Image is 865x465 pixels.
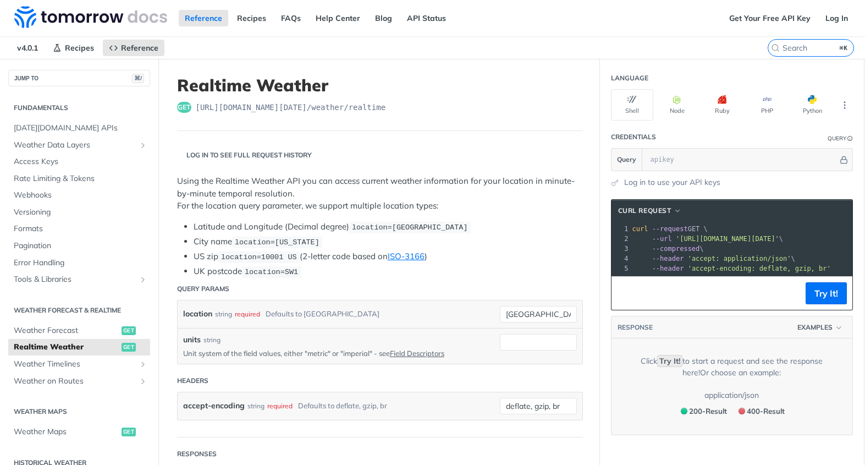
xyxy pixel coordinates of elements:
[139,377,147,386] button: Show subpages for Weather on Routes
[838,154,850,165] button: Hide
[179,10,228,26] a: Reference
[221,253,297,261] span: location=10001 US
[203,335,221,345] div: string
[746,89,789,121] button: PHP
[828,134,846,143] div: Query
[196,102,386,113] span: https://api.tomorrow.io/v4/weather/realtime
[632,235,784,243] span: \
[11,40,44,56] span: v4.0.1
[183,306,212,322] label: location
[215,306,232,322] div: string
[652,265,684,272] span: --header
[806,282,847,304] button: Try It!
[723,10,817,26] a: Get Your Free API Key
[369,10,398,26] a: Blog
[701,89,743,121] button: Ruby
[183,348,483,358] p: Unit system of the field values, either "metric" or "imperial" - see
[65,43,94,53] span: Recipes
[177,175,583,212] p: Using the Realtime Weather API you can access current weather information for your location in mi...
[245,268,298,276] span: location=SW1
[797,322,833,332] span: Examples
[652,245,700,253] span: --compressed
[645,149,838,171] input: apikey
[177,102,191,113] span: get
[390,349,444,358] a: Field Descriptors
[139,275,147,284] button: Show subpages for Tools & Libraries
[8,238,150,254] a: Pagination
[121,43,158,53] span: Reference
[352,223,468,232] span: location=[GEOGRAPHIC_DATA]
[675,404,731,418] button: 200200-Result
[837,42,851,53] kbd: ⌘K
[611,254,630,264] div: 4
[689,407,727,415] span: 200 - Result
[847,136,853,141] i: Information
[836,97,853,113] button: More Languages
[14,140,136,151] span: Weather Data Layers
[8,305,150,315] h2: Weather Forecast & realtime
[14,123,147,134] span: [DATE][DOMAIN_NAME] APIs
[8,137,150,154] a: Weather Data LayersShow subpages for Weather Data Layers
[611,149,642,171] button: Query
[611,224,630,234] div: 1
[819,10,854,26] a: Log In
[183,398,245,414] label: accept-encoding
[275,10,307,26] a: FAQs
[652,235,672,243] span: --url
[235,306,260,322] div: required
[231,10,272,26] a: Recipes
[8,424,150,440] a: Weather Mapsget
[310,10,366,26] a: Help Center
[14,359,136,370] span: Weather Timelines
[771,43,780,52] svg: Search
[676,235,779,243] span: '[URL][DOMAIN_NAME][DATE]'
[122,326,136,335] span: get
[298,398,387,414] div: Defaults to deflate, gzip, br
[132,74,144,83] span: ⌘/
[8,103,150,113] h2: Fundamentals
[656,89,698,121] button: Node
[14,342,119,353] span: Realtime Weather
[617,155,636,165] span: Query
[14,207,147,218] span: Versioning
[791,89,834,121] button: Python
[617,322,653,333] button: RESPONSE
[247,398,265,414] div: string
[632,255,795,262] span: \
[8,356,150,373] a: Weather TimelinesShow subpages for Weather Timelines
[8,120,150,136] a: [DATE][DOMAIN_NAME] APIs
[618,206,671,216] span: cURL Request
[8,322,150,339] a: Weather Forecastget
[688,265,831,272] span: 'accept-encoding: deflate, gzip, br'
[139,141,147,150] button: Show subpages for Weather Data Layers
[122,428,136,436] span: get
[122,343,136,352] span: get
[103,40,164,56] a: Reference
[47,40,100,56] a: Recipes
[681,408,687,414] span: 200
[177,376,208,386] div: Headers
[194,265,583,278] li: UK postcode
[183,334,201,346] label: units
[14,156,147,167] span: Access Keys
[177,75,583,95] h1: Realtime Weather
[388,251,425,261] a: ISO-3166
[611,244,630,254] div: 3
[828,134,853,143] div: QueryInformation
[657,355,682,367] code: Try It!
[632,225,648,233] span: curl
[177,284,229,294] div: Query Params
[614,205,686,216] button: cURL Request
[14,6,167,28] img: Tomorrow.io Weather API Docs
[401,10,452,26] a: API Status
[611,234,630,244] div: 2
[8,204,150,221] a: Versioning
[139,360,147,369] button: Show subpages for Weather Timelines
[794,322,847,333] button: Examples
[840,100,850,110] svg: More ellipsis
[624,177,720,188] a: Log in to use your API keys
[14,325,119,336] span: Weather Forecast
[8,373,150,390] a: Weather on RoutesShow subpages for Weather on Routes
[8,70,150,86] button: JUMP TO⌘/
[739,408,745,414] span: 400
